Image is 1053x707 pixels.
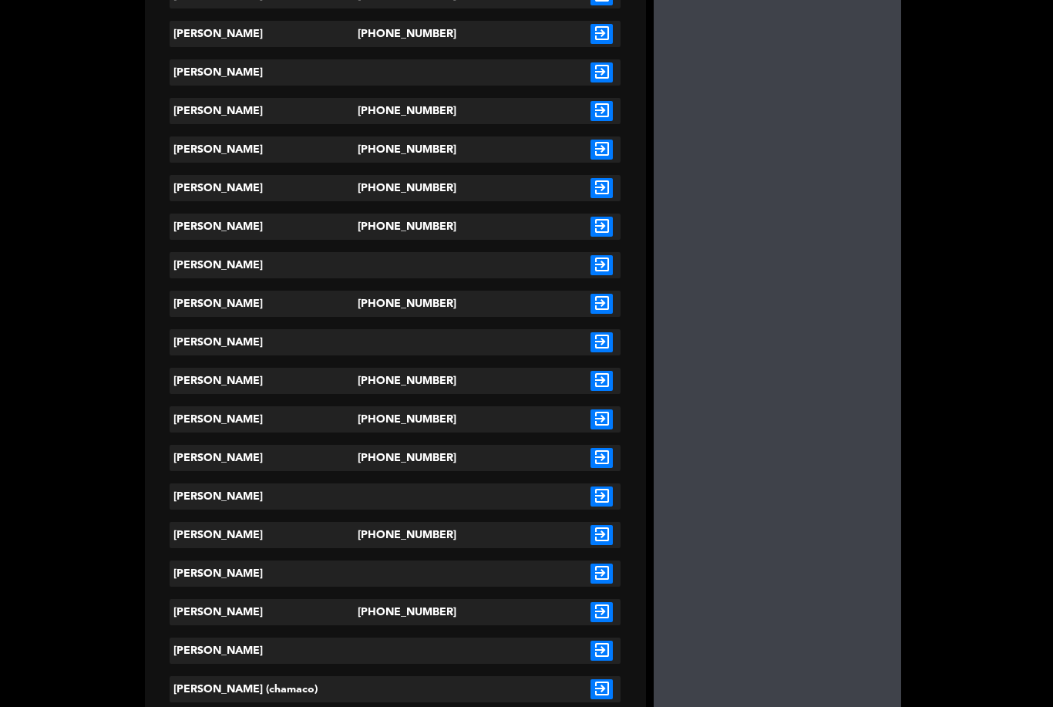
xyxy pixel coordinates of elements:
[358,522,433,548] div: [PHONE_NUMBER]
[590,564,613,584] i: exit_to_app
[590,602,613,622] i: exit_to_app
[590,525,613,545] i: exit_to_app
[170,59,358,86] div: [PERSON_NAME]
[358,445,433,471] div: [PHONE_NUMBER]
[358,98,433,124] div: [PHONE_NUMBER]
[358,406,433,433] div: [PHONE_NUMBER]
[170,368,358,394] div: [PERSON_NAME]
[170,406,358,433] div: [PERSON_NAME]
[590,140,613,160] i: exit_to_app
[590,101,613,121] i: exit_to_app
[358,136,433,163] div: [PHONE_NUMBER]
[170,21,358,47] div: [PERSON_NAME]
[590,371,613,391] i: exit_to_app
[170,676,358,702] div: [PERSON_NAME] (chamaco)
[590,679,613,699] i: exit_to_app
[358,214,433,240] div: [PHONE_NUMBER]
[590,178,613,198] i: exit_to_app
[170,136,358,163] div: [PERSON_NAME]
[170,175,358,201] div: [PERSON_NAME]
[590,255,613,275] i: exit_to_app
[170,291,358,317] div: [PERSON_NAME]
[358,599,433,625] div: [PHONE_NUMBER]
[358,175,433,201] div: [PHONE_NUMBER]
[170,252,358,278] div: [PERSON_NAME]
[358,368,433,394] div: [PHONE_NUMBER]
[590,486,613,507] i: exit_to_app
[590,62,613,82] i: exit_to_app
[170,599,358,625] div: [PERSON_NAME]
[170,98,358,124] div: [PERSON_NAME]
[590,217,613,237] i: exit_to_app
[358,291,433,317] div: [PHONE_NUMBER]
[170,483,358,510] div: [PERSON_NAME]
[590,294,613,314] i: exit_to_app
[170,214,358,240] div: [PERSON_NAME]
[170,561,358,587] div: [PERSON_NAME]
[170,522,358,548] div: [PERSON_NAME]
[590,332,613,352] i: exit_to_app
[590,448,613,468] i: exit_to_app
[170,329,358,355] div: [PERSON_NAME]
[590,409,613,429] i: exit_to_app
[590,641,613,661] i: exit_to_app
[358,21,433,47] div: [PHONE_NUMBER]
[590,24,613,44] i: exit_to_app
[170,638,358,664] div: [PERSON_NAME]
[170,445,358,471] div: [PERSON_NAME]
